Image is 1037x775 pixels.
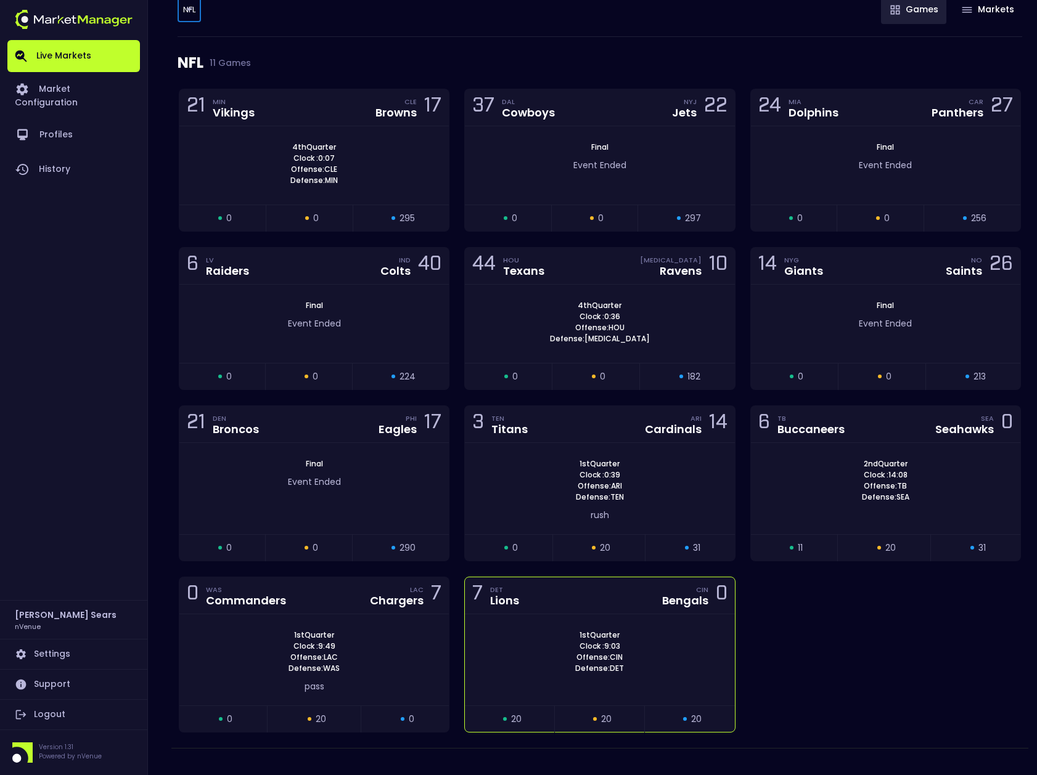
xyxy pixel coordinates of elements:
[991,96,1013,119] div: 27
[472,413,484,436] div: 3
[687,370,700,383] span: 182
[660,266,702,277] div: Ravens
[511,713,522,726] span: 20
[472,584,483,607] div: 7
[798,542,803,554] span: 11
[7,40,140,72] a: Live Markets
[424,96,441,119] div: 17
[406,413,417,423] div: PHI
[946,266,982,277] div: Saints
[890,5,900,15] img: gameIcon
[431,584,441,607] div: 7
[206,585,286,594] div: WAS
[777,413,845,423] div: TB
[591,509,609,521] span: rush
[860,481,911,492] span: Offense: TB
[598,212,604,225] span: 0
[576,630,623,641] span: 1st Quarter
[640,255,702,265] div: [MEDICAL_DATA]
[187,413,205,436] div: 21
[503,255,544,265] div: HOU
[860,458,911,469] span: 2nd Quarter
[873,300,898,310] span: Final
[685,212,701,225] span: 297
[7,152,140,187] a: History
[380,266,411,277] div: Colts
[15,608,117,622] h2: [PERSON_NAME] Sears
[990,254,1013,277] div: 26
[573,159,626,171] span: Event Ended
[932,107,983,118] div: Panthers
[709,254,728,277] div: 10
[574,300,625,311] span: 4th Quarter
[502,97,555,107] div: DAL
[302,300,327,310] span: Final
[601,713,612,726] span: 20
[213,97,255,107] div: MIN
[7,118,140,152] a: Profiles
[15,622,41,631] h3: nVenue
[290,630,338,641] span: 1st Quarter
[789,107,838,118] div: Dolphins
[859,317,912,330] span: Event Ended
[313,542,318,554] span: 0
[758,254,777,277] div: 14
[370,595,424,606] div: Chargers
[400,212,415,225] span: 295
[574,481,626,492] span: Offense: ARI
[490,585,519,594] div: DET
[213,413,259,423] div: DEN
[491,424,528,435] div: Titans
[512,542,518,554] span: 0
[313,370,318,383] span: 0
[290,153,338,164] span: Clock : 0:07
[600,370,605,383] span: 0
[662,595,708,606] div: Bengals
[691,713,702,726] span: 20
[672,107,697,118] div: Jets
[15,10,133,29] img: logo
[935,424,994,435] div: Seahawks
[302,458,327,469] span: Final
[316,713,326,726] span: 20
[784,255,823,265] div: NYG
[285,663,343,674] span: Defense: WAS
[704,96,728,119] div: 22
[178,37,1022,89] div: NFL
[7,639,140,669] a: Settings
[969,97,983,107] div: CAR
[971,212,986,225] span: 256
[288,476,341,488] span: Event Ended
[287,652,342,663] span: Offense: LAC
[684,97,697,107] div: NYJ
[789,97,838,107] div: MIA
[410,585,424,594] div: LAC
[305,680,324,692] span: pass
[206,255,249,265] div: LV
[213,424,259,435] div: Broncos
[512,370,518,383] span: 0
[287,164,341,175] span: Offense: CLE
[858,492,913,503] span: Defense: SEA
[573,652,626,663] span: Offense: CIN
[490,595,519,606] div: Lions
[973,370,986,383] span: 213
[691,413,702,423] div: ARI
[226,542,232,554] span: 0
[187,584,199,607] div: 0
[588,142,612,152] span: Final
[978,542,986,554] span: 31
[1001,413,1013,436] div: 0
[971,255,982,265] div: NO
[884,212,890,225] span: 0
[859,159,912,171] span: Event Ended
[400,542,416,554] span: 290
[227,713,232,726] span: 0
[572,663,628,674] span: Defense: DET
[576,641,624,652] span: Clock : 9:03
[572,492,628,503] span: Defense: TEN
[404,97,417,107] div: CLE
[287,175,342,186] span: Defense: MIN
[503,266,544,277] div: Texans
[886,370,891,383] span: 0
